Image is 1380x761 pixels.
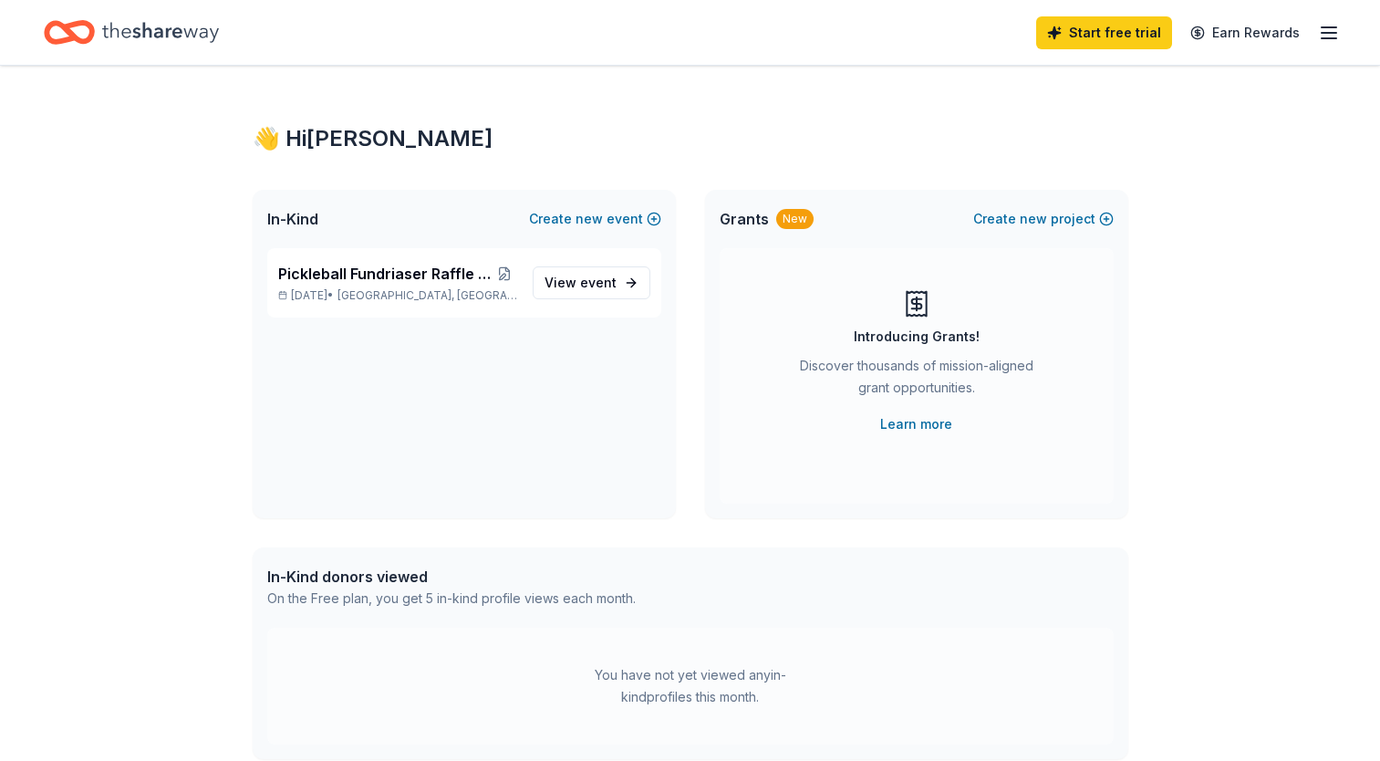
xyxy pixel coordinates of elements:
[973,208,1114,230] button: Createnewproject
[720,208,769,230] span: Grants
[533,266,650,299] a: View event
[776,209,814,229] div: New
[880,413,952,435] a: Learn more
[580,275,617,290] span: event
[267,566,636,588] div: In-Kind donors viewed
[267,208,318,230] span: In-Kind
[44,11,219,54] a: Home
[1036,16,1172,49] a: Start free trial
[1020,208,1047,230] span: new
[337,288,517,303] span: [GEOGRAPHIC_DATA], [GEOGRAPHIC_DATA]
[253,124,1128,153] div: 👋 Hi [PERSON_NAME]
[793,355,1041,406] div: Discover thousands of mission-aligned grant opportunities.
[1179,16,1311,49] a: Earn Rewards
[278,288,518,303] p: [DATE] •
[278,263,491,285] span: Pickleball Fundriaser Raffle Ticket Form
[576,664,804,708] div: You have not yet viewed any in-kind profiles this month.
[529,208,661,230] button: Createnewevent
[576,208,603,230] span: new
[267,588,636,610] div: On the Free plan, you get 5 in-kind profile views each month.
[854,326,980,348] div: Introducing Grants!
[545,272,617,294] span: View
